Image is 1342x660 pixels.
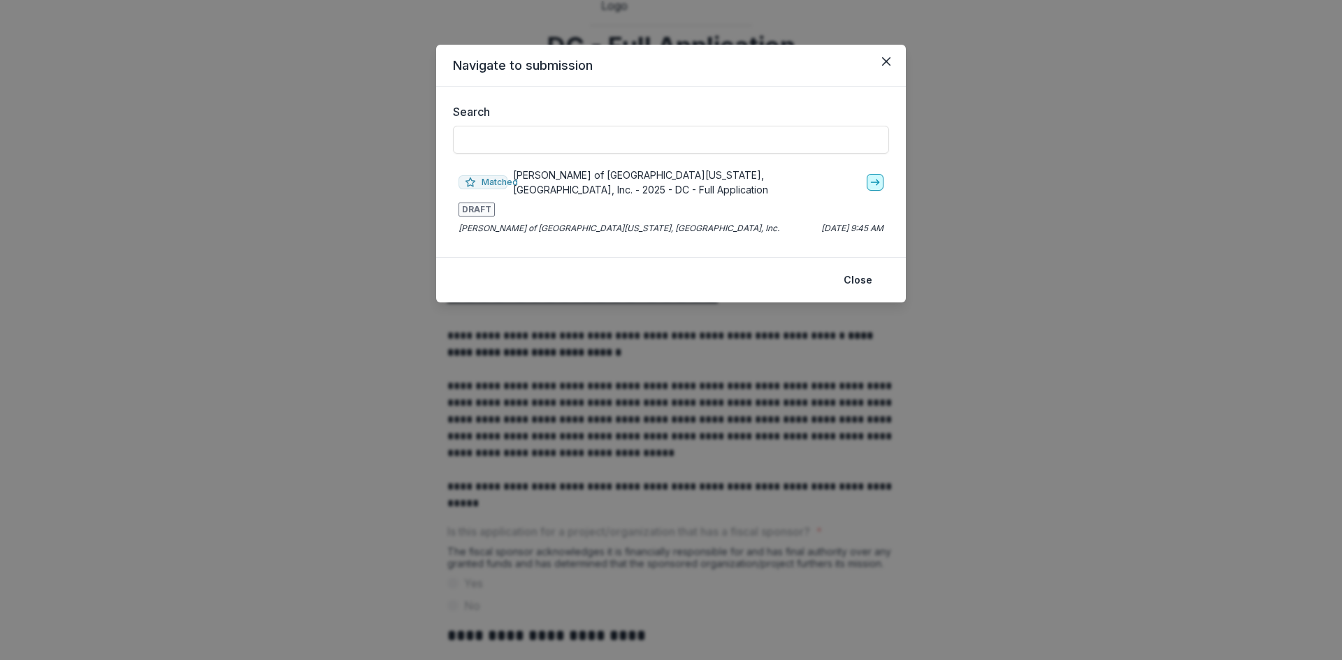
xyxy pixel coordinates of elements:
[821,222,883,235] p: [DATE] 9:45 AM
[459,222,779,235] p: [PERSON_NAME] of [GEOGRAPHIC_DATA][US_STATE], [GEOGRAPHIC_DATA], Inc.
[875,50,897,73] button: Close
[835,269,881,291] button: Close
[459,203,495,217] span: DRAFT
[513,168,861,197] p: [PERSON_NAME] of [GEOGRAPHIC_DATA][US_STATE], [GEOGRAPHIC_DATA], Inc. - 2025 - DC - Full Application
[453,103,881,120] label: Search
[867,174,883,191] a: go-to
[459,175,507,189] span: Matched
[436,45,906,87] header: Navigate to submission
